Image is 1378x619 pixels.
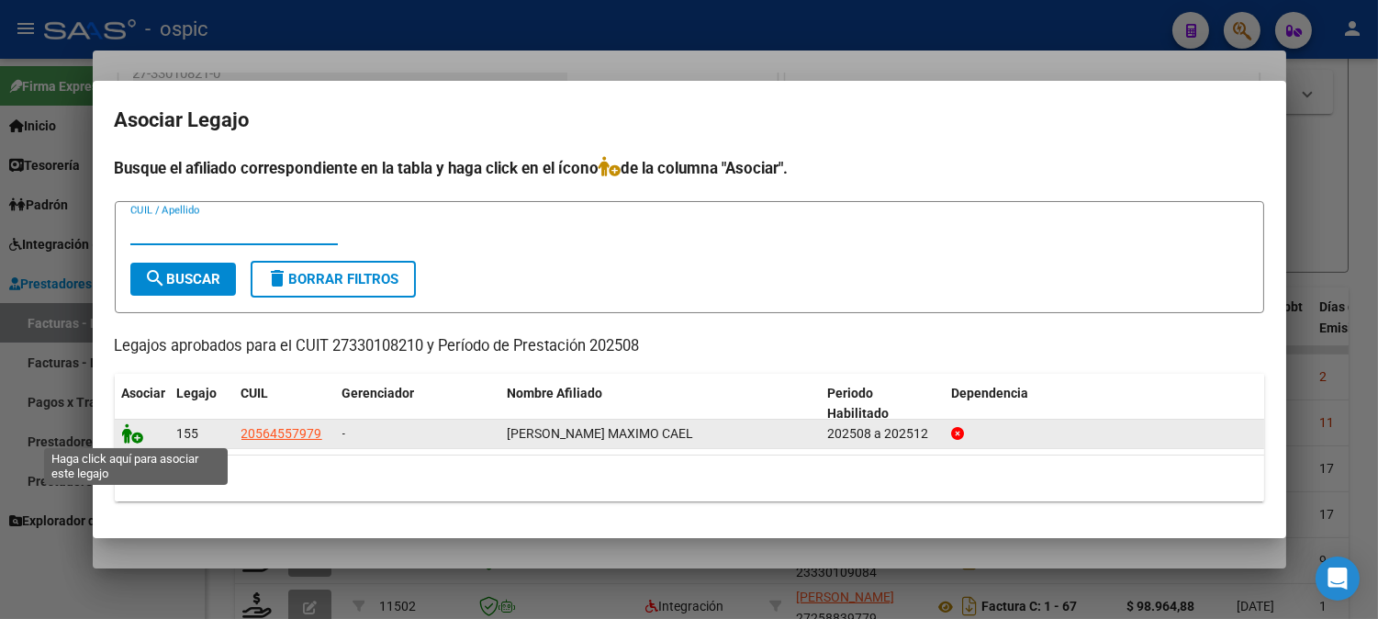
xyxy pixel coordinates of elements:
[827,386,889,422] span: Periodo Habilitado
[170,374,234,434] datatable-header-cell: Legajo
[115,374,170,434] datatable-header-cell: Asociar
[130,263,236,296] button: Buscar
[234,374,335,434] datatable-header-cell: CUIL
[177,426,199,441] span: 155
[827,423,936,445] div: 202508 a 202512
[500,374,821,434] datatable-header-cell: Nombre Afiliado
[241,386,269,400] span: CUIL
[508,386,603,400] span: Nombre Afiliado
[267,267,289,289] mat-icon: delete
[241,426,322,441] span: 20564557979
[508,426,694,441] span: GOROSITO MAXIMO CAEL
[251,261,416,298] button: Borrar Filtros
[145,271,221,287] span: Buscar
[342,386,415,400] span: Gerenciador
[267,271,399,287] span: Borrar Filtros
[115,456,1264,501] div: 1 registros
[122,386,166,400] span: Asociar
[944,374,1264,434] datatable-header-cell: Dependencia
[145,267,167,289] mat-icon: search
[115,103,1264,138] h2: Asociar Legajo
[335,374,500,434] datatable-header-cell: Gerenciador
[177,386,218,400] span: Legajo
[951,386,1028,400] span: Dependencia
[342,426,346,441] span: -
[115,335,1264,358] p: Legajos aprobados para el CUIT 27330108210 y Período de Prestación 202508
[115,156,1264,180] h4: Busque el afiliado correspondiente en la tabla y haga click en el ícono de la columna "Asociar".
[1316,557,1360,601] div: Open Intercom Messenger
[820,374,944,434] datatable-header-cell: Periodo Habilitado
